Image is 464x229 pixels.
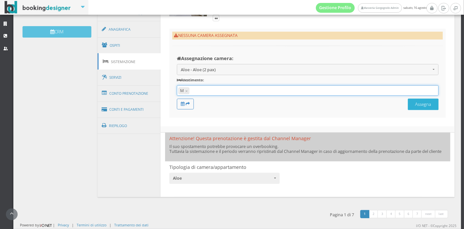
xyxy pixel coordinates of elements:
[98,101,161,118] a: Conti e Pagamenti
[173,175,272,181] span: Aloe
[114,222,148,227] a: Trattamento dei dati
[181,67,431,72] span: Aloe - Aloe (2 pax)
[412,210,422,219] a: 7
[169,173,279,184] button: Aloe
[5,1,71,14] img: BookingDesigner.com
[39,223,53,228] img: ionet_small_logo.png
[395,210,405,219] a: 5
[177,55,233,61] b: Assegnazione camera:
[435,210,448,219] a: last
[360,210,370,219] a: 1
[378,210,387,219] a: 3
[316,3,355,13] a: Gestione Profilo
[98,21,161,38] a: Anagrafica
[316,3,426,13] span: sabato, 16 agosto
[386,210,396,219] a: 4
[98,53,161,70] a: Sistemazione
[58,222,69,227] a: Privacy
[177,77,204,82] b: Allestimento:
[72,222,74,227] div: |
[98,37,161,54] a: Ospiti
[98,117,161,134] a: Riepilogo
[404,210,413,219] a: 6
[169,144,446,154] h5: Il suo spostamento potrebbe provocare un overbooking. Tuttavia la sistemazione e il periodo verra...
[77,222,106,227] a: Termini di utilizzo
[169,164,279,170] h4: Tipologia di camera/appartamento
[109,222,111,227] div: |
[98,69,161,86] a: Servizi
[169,136,446,141] h4: Attenzione! Questa prenotazione è gestita dal Channel Manager
[98,85,161,102] a: Conto Prenotazione
[421,210,436,219] a: next
[174,33,238,38] span: NESSUNA CAMERA ASSEGNATA
[177,64,439,75] button: Aloe - Aloe (2 pax)
[23,26,91,38] button: CRM
[185,88,189,94] a: ×
[369,210,378,219] a: 2
[408,99,439,110] button: Assegna
[330,212,354,217] h5: Pagina 1 di 7
[358,3,402,13] a: Masseria Gorgognolo Admin
[20,222,55,228] div: Powered by |
[179,88,184,94] span: M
